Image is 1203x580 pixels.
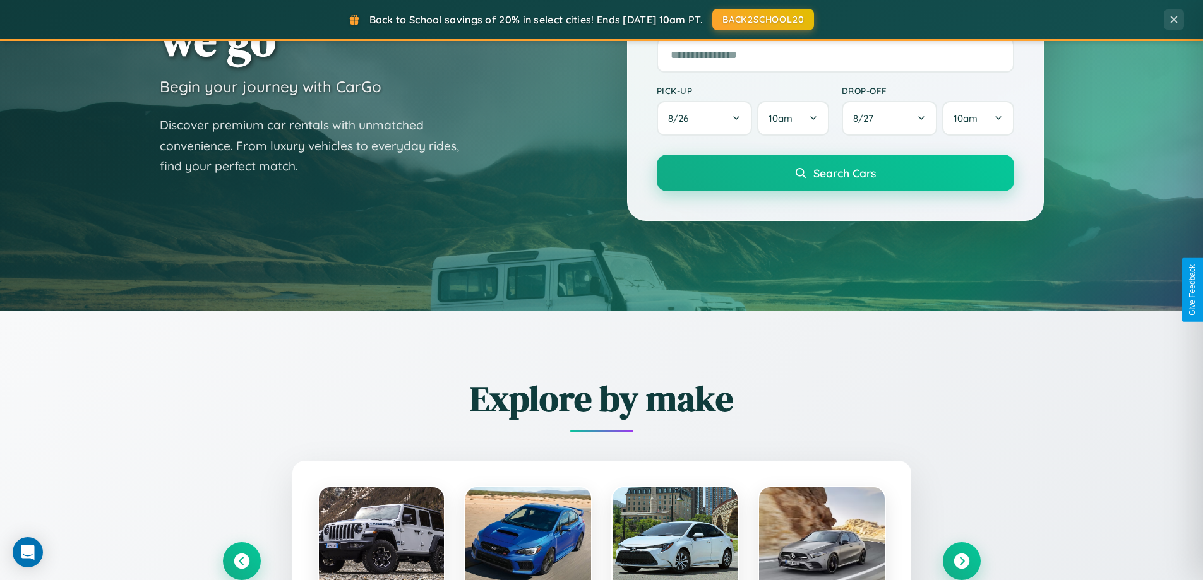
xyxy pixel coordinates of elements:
button: Search Cars [657,155,1014,191]
h3: Begin your journey with CarGo [160,77,381,96]
label: Pick-up [657,85,829,96]
div: Open Intercom Messenger [13,537,43,567]
label: Drop-off [842,85,1014,96]
span: Search Cars [813,166,876,180]
button: 8/26 [657,101,753,136]
span: 8 / 27 [853,112,880,124]
button: BACK2SCHOOL20 [712,9,814,30]
span: Back to School savings of 20% in select cities! Ends [DATE] 10am PT. [369,13,703,26]
button: 10am [757,101,829,136]
span: 10am [954,112,978,124]
button: 8/27 [842,101,938,136]
button: 10am [942,101,1014,136]
span: 10am [769,112,793,124]
h2: Explore by make [223,374,981,423]
p: Discover premium car rentals with unmatched convenience. From luxury vehicles to everyday rides, ... [160,115,476,177]
div: Give Feedback [1188,264,1197,316]
span: 8 / 26 [668,112,695,124]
